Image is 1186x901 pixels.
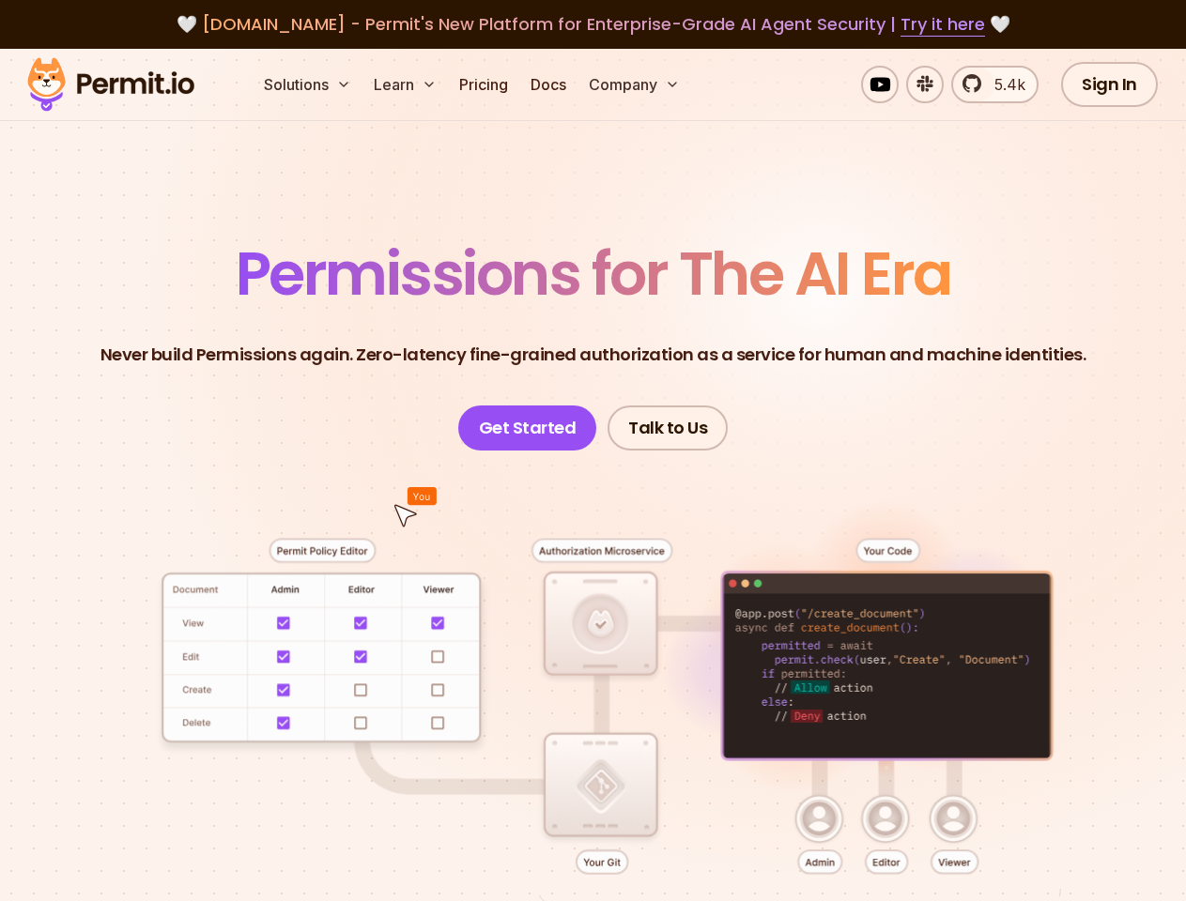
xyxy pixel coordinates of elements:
[951,66,1039,103] a: 5.4k
[236,232,951,315] span: Permissions for The AI Era
[458,405,597,450] a: Get Started
[523,66,574,103] a: Docs
[256,66,359,103] button: Solutions
[581,66,687,103] button: Company
[19,53,203,116] img: Permit logo
[366,66,444,103] button: Learn
[901,12,985,37] a: Try it here
[100,342,1086,368] p: Never build Permissions again. Zero-latency fine-grained authorization as a service for human and...
[45,11,1141,38] div: 🤍 🤍
[452,66,516,103] a: Pricing
[1061,62,1158,107] a: Sign In
[202,12,985,36] span: [DOMAIN_NAME] - Permit's New Platform for Enterprise-Grade AI Agent Security |
[983,73,1025,96] span: 5.4k
[608,405,728,450] a: Talk to Us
